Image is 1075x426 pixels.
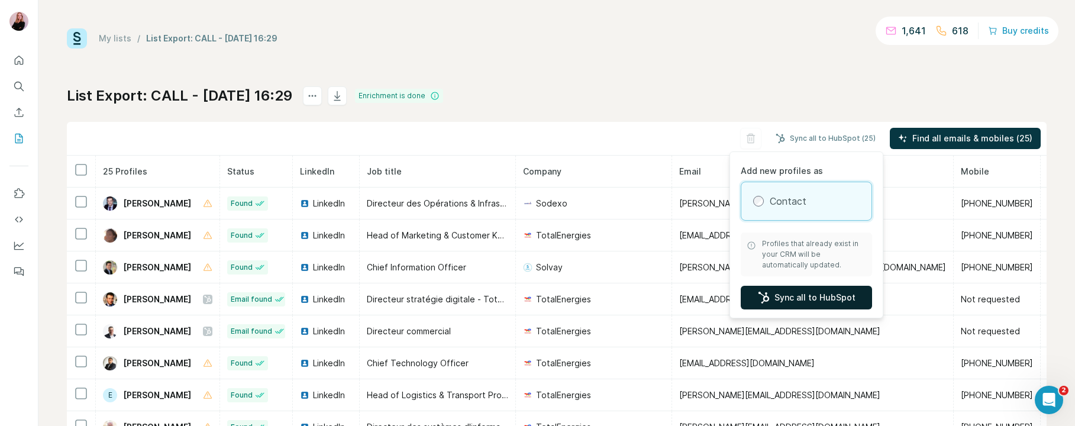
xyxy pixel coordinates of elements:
[961,326,1020,336] span: Not requested
[679,294,815,304] span: [EMAIL_ADDRESS][DOMAIN_NAME]
[679,358,815,368] span: [EMAIL_ADDRESS][DOMAIN_NAME]
[523,166,561,176] span: Company
[523,390,532,400] img: company-logo
[300,199,309,208] img: LinkedIn logo
[741,286,872,309] button: Sync all to HubSpot
[9,76,28,97] button: Search
[367,326,451,336] span: Directeur commercial
[523,263,532,272] img: company-logo
[367,358,469,368] span: Chief Technology Officer
[536,262,563,273] span: Solvay
[961,358,1033,368] span: [PHONE_NUMBER]
[231,358,253,369] span: Found
[103,356,117,370] img: Avatar
[952,24,969,38] p: 618
[300,295,309,304] img: LinkedIn logo
[103,388,117,402] div: E
[961,390,1033,400] span: [PHONE_NUMBER]
[523,199,532,208] img: company-logo
[9,50,28,71] button: Quick start
[367,262,466,272] span: Chief Information Officer
[67,86,292,105] h1: List Export: CALL - [DATE] 16:29
[137,33,140,44] li: /
[146,33,277,44] div: List Export: CALL - [DATE] 16:29
[961,230,1033,240] span: [PHONE_NUMBER]
[988,22,1049,39] button: Buy credits
[313,325,345,337] span: LinkedIn
[9,261,28,282] button: Feedback
[367,198,547,208] span: Directeur des Opérations & Infrastructures IT
[103,292,117,306] img: Avatar
[367,166,402,176] span: Job title
[367,390,540,400] span: Head of Logistics & Transport Procurement
[9,102,28,123] button: Enrich CSV
[231,294,272,305] span: Email found
[679,166,701,176] span: Email
[103,228,117,243] img: Avatar
[961,198,1033,208] span: [PHONE_NUMBER]
[762,238,866,270] span: Profiles that already exist in your CRM will be automatically updated.
[912,133,1032,144] span: Find all emails & mobiles (25)
[300,359,309,368] img: LinkedIn logo
[123,293,191,305] span: [PERSON_NAME]
[741,160,872,177] p: Add new profiles as
[103,196,117,211] img: Avatar
[679,198,880,208] span: [PERSON_NAME][EMAIL_ADDRESS][DOMAIN_NAME]
[103,260,117,275] img: Avatar
[536,325,591,337] span: TotalEnergies
[313,230,345,241] span: LinkedIn
[300,231,309,240] img: LinkedIn logo
[103,324,117,338] img: Avatar
[679,326,880,336] span: [PERSON_NAME][EMAIL_ADDRESS][DOMAIN_NAME]
[536,293,591,305] span: TotalEnergies
[231,198,253,209] span: Found
[961,166,989,176] span: Mobile
[67,28,87,49] img: Surfe Logo
[227,166,254,176] span: Status
[300,390,309,400] img: LinkedIn logo
[1035,386,1063,414] iframe: Intercom live chat
[355,89,443,103] div: Enrichment is done
[367,294,648,304] span: Directeur stratégie digitale - TotalEnergies Wash [GEOGRAPHIC_DATA]
[300,327,309,336] img: LinkedIn logo
[313,198,345,209] span: LinkedIn
[300,166,334,176] span: LinkedIn
[9,183,28,204] button: Use Surfe on LinkedIn
[9,235,28,256] button: Dashboard
[890,128,1041,149] button: Find all emails & mobiles (25)
[523,295,532,304] img: company-logo
[767,130,884,147] button: Sync all to HubSpot (25)
[123,357,191,369] span: [PERSON_NAME]
[367,230,537,240] span: Head of Marketing & Customer Knowledge
[679,230,815,240] span: [EMAIL_ADDRESS][DOMAIN_NAME]
[313,389,345,401] span: LinkedIn
[536,389,591,401] span: TotalEnergies
[123,325,191,337] span: [PERSON_NAME]
[1059,386,1068,395] span: 2
[313,293,345,305] span: LinkedIn
[679,390,880,400] span: [PERSON_NAME][EMAIL_ADDRESS][DOMAIN_NAME]
[313,262,345,273] span: LinkedIn
[123,230,191,241] span: [PERSON_NAME]
[303,86,322,105] button: actions
[231,230,253,241] span: Found
[9,128,28,149] button: My lists
[536,198,567,209] span: Sodexo
[313,357,345,369] span: LinkedIn
[231,262,253,273] span: Found
[679,262,946,272] span: [PERSON_NAME][EMAIL_ADDRESS][PERSON_NAME][DOMAIN_NAME]
[231,326,272,337] span: Email found
[123,389,191,401] span: [PERSON_NAME]
[536,357,591,369] span: TotalEnergies
[770,194,806,208] label: Contact
[9,12,28,31] img: Avatar
[523,359,532,368] img: company-logo
[231,390,253,401] span: Found
[961,294,1020,304] span: Not requested
[103,166,147,176] span: 25 Profiles
[123,198,191,209] span: [PERSON_NAME]
[99,33,131,43] a: My lists
[523,327,532,336] img: company-logo
[523,231,532,240] img: company-logo
[9,209,28,230] button: Use Surfe API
